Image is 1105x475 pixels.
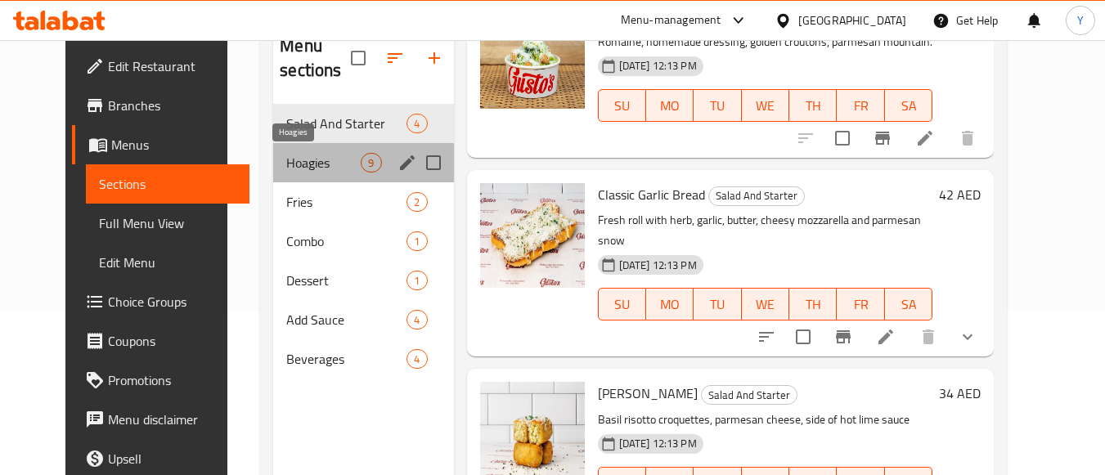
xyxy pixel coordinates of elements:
[701,385,797,405] div: Salad And Starter
[825,121,860,155] span: Select to update
[362,155,380,171] span: 9
[286,153,361,173] span: Hoagies
[273,339,453,379] div: Beverages4
[605,94,640,118] span: SU
[286,192,407,212] span: Fries
[375,38,415,78] span: Sort sections
[598,182,705,207] span: Classic Garlic Bread
[407,114,427,133] div: items
[837,288,884,320] button: FR
[709,186,804,205] span: Salad And Starter
[286,114,407,133] span: Salad And Starter
[99,174,237,194] span: Sections
[598,89,646,122] button: SU
[273,143,453,182] div: Hoagies9edit
[892,293,926,316] span: SA
[824,317,863,356] button: Branch-specific-item
[747,317,786,356] button: sort-choices
[700,94,734,118] span: TU
[108,96,237,115] span: Branches
[786,320,820,354] span: Select to update
[613,436,703,451] span: [DATE] 12:13 PM
[108,410,237,429] span: Menu disclaimer
[915,128,935,148] a: Edit menu item
[480,4,585,109] img: Tijuana Caesar
[885,89,932,122] button: SA
[341,41,375,75] span: Select all sections
[742,288,789,320] button: WE
[598,210,933,251] p: Fresh roll with herb, garlic, butter, cheesy mozzarella and parmesan snow
[748,94,783,118] span: WE
[99,213,237,233] span: Full Menu View
[796,94,830,118] span: TH
[1077,11,1084,29] span: Y
[286,349,407,369] div: Beverages
[892,94,926,118] span: SA
[273,222,453,261] div: Combo1
[86,243,250,282] a: Edit Menu
[72,125,250,164] a: Menus
[909,317,948,356] button: delete
[621,11,721,30] div: Menu-management
[598,381,698,406] span: [PERSON_NAME]
[108,56,237,76] span: Edit Restaurant
[694,89,741,122] button: TU
[72,400,250,439] a: Menu disclaimer
[613,258,703,273] span: [DATE] 12:13 PM
[72,47,250,86] a: Edit Restaurant
[108,449,237,468] span: Upsell
[407,352,426,367] span: 4
[86,204,250,243] a: Full Menu View
[598,32,933,52] p: Romaine, homemade dressing, golden croutons, parmesan mountain.
[939,183,981,206] h6: 42 AED
[280,34,350,83] h2: Menu sections
[286,310,407,329] span: Add Sauce
[273,97,453,385] nav: Menu sections
[948,119,987,158] button: delete
[876,327,896,347] a: Edit menu item
[885,288,932,320] button: SA
[72,282,250,321] a: Choice Groups
[407,195,426,210] span: 2
[958,327,977,347] svg: Show Choices
[646,288,694,320] button: MO
[646,89,694,122] button: MO
[99,253,237,272] span: Edit Menu
[796,293,830,316] span: TH
[407,273,426,289] span: 1
[273,261,453,300] div: Dessert1
[108,292,237,311] span: Choice Groups
[742,89,789,122] button: WE
[72,86,250,125] a: Branches
[286,231,407,251] span: Combo
[395,150,420,175] button: edit
[286,271,407,290] span: Dessert
[598,410,933,430] p: Basil risotto croquettes, parmesan cheese, side of hot lime sauce
[407,312,426,328] span: 4
[708,186,805,206] div: Salad And Starter
[361,153,381,173] div: items
[72,321,250,361] a: Coupons
[789,288,837,320] button: TH
[86,164,250,204] a: Sections
[837,89,884,122] button: FR
[843,94,878,118] span: FR
[789,89,837,122] button: TH
[480,183,585,288] img: Classic Garlic Bread
[111,135,237,155] span: Menus
[407,234,426,249] span: 1
[415,38,454,78] button: Add section
[108,331,237,351] span: Coupons
[273,104,453,143] div: Salad And Starter4
[273,182,453,222] div: Fries2
[598,288,646,320] button: SU
[613,58,703,74] span: [DATE] 12:13 PM
[72,361,250,400] a: Promotions
[700,293,734,316] span: TU
[407,116,426,132] span: 4
[863,119,902,158] button: Branch-specific-item
[653,293,687,316] span: MO
[843,293,878,316] span: FR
